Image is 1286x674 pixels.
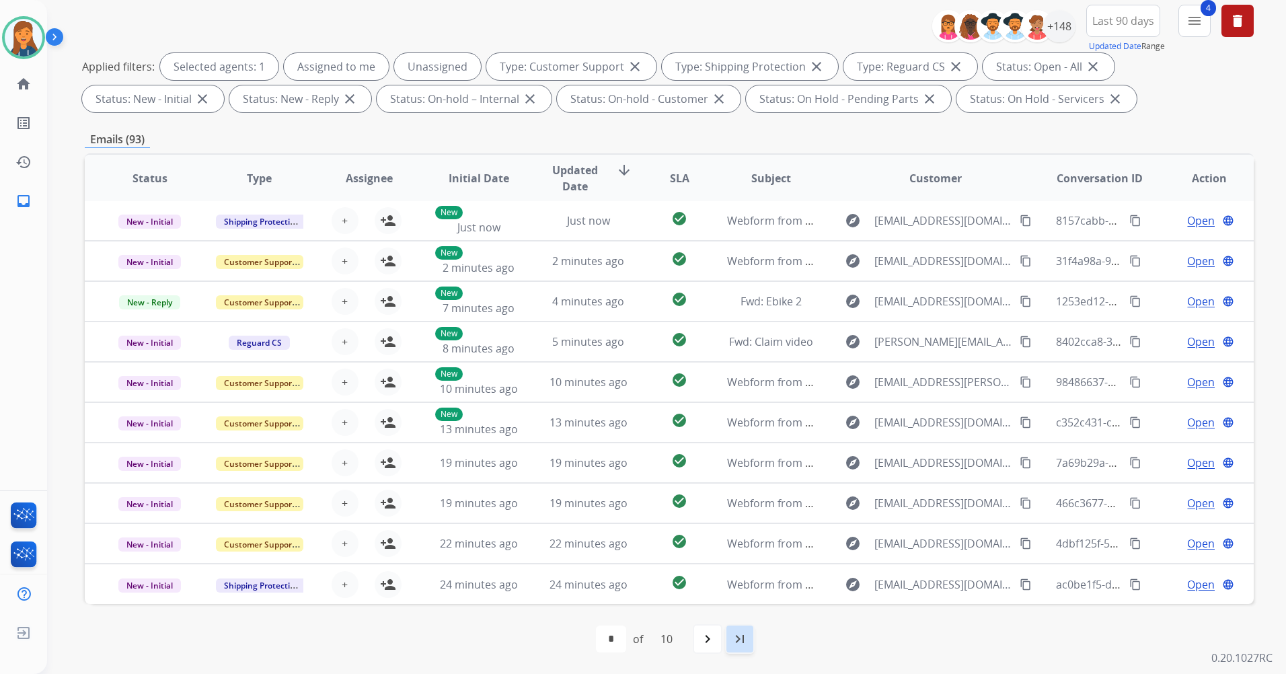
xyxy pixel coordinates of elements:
[332,328,358,355] button: +
[874,213,1012,229] span: [EMAIL_ADDRESS][DOMAIN_NAME]
[118,497,181,511] span: New - Initial
[1020,497,1032,509] mat-icon: content_copy
[845,576,861,593] mat-icon: explore
[82,85,224,112] div: Status: New - Initial
[457,220,500,235] span: Just now
[380,414,396,430] mat-icon: person_add
[380,535,396,552] mat-icon: person_add
[194,91,211,107] mat-icon: close
[1222,416,1234,428] mat-icon: language
[342,334,348,350] span: +
[671,291,687,307] mat-icon: check_circle
[727,415,1032,430] span: Webform from [EMAIL_ADDRESS][DOMAIN_NAME] on [DATE]
[1187,495,1215,511] span: Open
[1222,497,1234,509] mat-icon: language
[616,162,632,178] mat-icon: arrow_downward
[1211,650,1273,666] p: 0.20.1027RC
[557,85,741,112] div: Status: On-hold - Customer
[845,414,861,430] mat-icon: explore
[845,293,861,309] mat-icon: explore
[380,495,396,511] mat-icon: person_add
[727,254,1032,268] span: Webform from [EMAIL_ADDRESS][DOMAIN_NAME] on [DATE]
[711,91,727,107] mat-icon: close
[1187,213,1215,229] span: Open
[1129,578,1141,591] mat-icon: content_copy
[1129,215,1141,227] mat-icon: content_copy
[119,295,180,309] span: New - Reply
[727,375,1115,389] span: Webform from [EMAIL_ADDRESS][PERSON_NAME][DOMAIN_NAME] on [DATE]
[746,85,951,112] div: Status: On Hold - Pending Parts
[377,85,552,112] div: Status: On-hold – Internal
[1187,253,1215,269] span: Open
[1056,455,1254,470] span: 7a69b29a-9ef3-41ea-af36-75aaf6f2472b
[435,206,463,219] p: New
[342,213,348,229] span: +
[845,455,861,471] mat-icon: explore
[440,422,518,437] span: 13 minutes ago
[1129,416,1141,428] mat-icon: content_copy
[342,91,358,107] mat-icon: close
[633,631,643,647] div: of
[1020,578,1032,591] mat-icon: content_copy
[727,455,1032,470] span: Webform from [EMAIL_ADDRESS][DOMAIN_NAME] on [DATE]
[346,170,393,186] span: Assignee
[1187,576,1215,593] span: Open
[435,246,463,260] p: New
[921,91,938,107] mat-icon: close
[522,91,538,107] mat-icon: close
[874,374,1012,390] span: [EMAIL_ADDRESS][PERSON_NAME][DOMAIN_NAME]
[118,215,181,229] span: New - Initial
[332,207,358,234] button: +
[1129,537,1141,550] mat-icon: content_copy
[552,334,624,349] span: 5 minutes ago
[118,336,181,350] span: New - Initial
[650,626,683,652] div: 10
[342,535,348,552] span: +
[380,293,396,309] mat-icon: person_add
[874,253,1012,269] span: [EMAIL_ADDRESS][DOMAIN_NAME]
[550,496,628,511] span: 19 minutes ago
[732,631,748,647] mat-icon: last_page
[808,59,825,75] mat-icon: close
[332,409,358,436] button: +
[1129,376,1141,388] mat-icon: content_copy
[662,53,838,80] div: Type: Shipping Protection
[874,455,1012,471] span: [EMAIL_ADDRESS][DOMAIN_NAME]
[332,288,358,315] button: +
[671,493,687,509] mat-icon: check_circle
[1020,336,1032,348] mat-icon: content_copy
[440,536,518,551] span: 22 minutes ago
[727,496,1032,511] span: Webform from [EMAIL_ADDRESS][DOMAIN_NAME] on [DATE]
[118,537,181,552] span: New - Initial
[552,254,624,268] span: 2 minutes ago
[1089,40,1165,52] span: Range
[1186,13,1203,29] mat-icon: menu
[1222,376,1234,388] mat-icon: language
[15,76,32,92] mat-icon: home
[342,293,348,309] span: +
[1056,254,1260,268] span: 31f4a98a-92ad-49ea-a6a1-0cc966085359
[440,496,518,511] span: 19 minutes ago
[1020,376,1032,388] mat-icon: content_copy
[671,372,687,388] mat-icon: check_circle
[216,416,303,430] span: Customer Support
[1187,374,1215,390] span: Open
[1222,537,1234,550] mat-icon: language
[118,376,181,390] span: New - Initial
[1020,416,1032,428] mat-icon: content_copy
[5,19,42,57] img: avatar
[1020,295,1032,307] mat-icon: content_copy
[1222,336,1234,348] mat-icon: language
[909,170,962,186] span: Customer
[440,381,518,396] span: 10 minutes ago
[1043,10,1075,42] div: +148
[440,455,518,470] span: 19 minutes ago
[552,294,624,309] span: 4 minutes ago
[380,253,396,269] mat-icon: person_add
[449,170,509,186] span: Initial Date
[874,334,1012,350] span: [PERSON_NAME][EMAIL_ADDRESS][PERSON_NAME][DOMAIN_NAME]
[216,255,303,269] span: Customer Support
[394,53,481,80] div: Unassigned
[1089,41,1141,52] button: Updated Date
[1222,578,1234,591] mat-icon: language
